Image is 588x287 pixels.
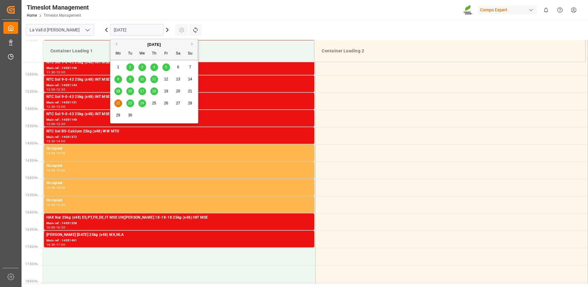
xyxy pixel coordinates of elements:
[46,128,312,135] div: NTC Sol BS-Calcium 25kg (x48) WW MTO
[46,243,55,246] div: 16:30
[191,42,195,46] button: Next Month
[25,245,38,249] span: 17:00 Hr
[55,169,56,172] div: -
[186,87,194,95] div: Choose Sunday, September 21st, 2025
[188,89,192,93] span: 21
[46,221,312,226] div: Main ref : 14051358
[150,50,158,58] div: Th
[46,152,55,155] div: 14:00
[176,89,180,93] span: 20
[150,99,158,107] div: Choose Thursday, September 25th, 2025
[56,226,65,229] div: 16:30
[55,123,56,125] div: -
[113,42,117,46] button: Previous Month
[117,65,119,69] span: 1
[164,89,168,93] span: 19
[174,75,182,83] div: Choose Saturday, September 13th, 2025
[56,186,65,189] div: 15:30
[174,50,182,58] div: Sa
[56,204,65,206] div: 16:00
[174,99,182,107] div: Choose Saturday, September 27th, 2025
[129,77,131,81] span: 9
[46,135,312,140] div: Main ref : 14051372
[138,50,146,58] div: We
[152,101,156,105] span: 25
[319,45,580,57] div: Container Loading 2
[55,105,56,108] div: -
[478,4,539,16] button: Compo Expert
[56,140,65,143] div: 14:00
[176,77,180,81] span: 13
[116,89,120,93] span: 15
[150,75,158,83] div: Choose Thursday, September 11th, 2025
[189,65,191,69] span: 7
[25,107,38,111] span: 13:00 Hr
[25,73,38,76] span: 12:00 Hr
[55,71,56,74] div: -
[56,105,65,108] div: 13:00
[138,63,146,71] div: Choose Wednesday, September 3rd, 2025
[56,169,65,172] div: 15:00
[126,63,134,71] div: Choose Tuesday, September 2nd, 2025
[116,101,120,105] span: 22
[150,63,158,71] div: Choose Thursday, September 4th, 2025
[553,3,567,17] button: Help Center
[116,113,120,117] span: 29
[174,87,182,95] div: Choose Saturday, September 20th, 2025
[141,65,143,69] span: 3
[112,61,196,121] div: month 2025-09
[56,71,65,74] div: 12:00
[55,88,56,91] div: -
[152,77,156,81] span: 11
[539,3,553,17] button: show 0 new notifications
[463,5,473,15] img: Screenshot%202023-09-29%20at%2010.02.21.png_1712312052.png
[25,193,38,197] span: 15:30 Hr
[27,3,89,12] div: Timeslot Management
[46,197,312,204] div: Occupied
[55,152,56,155] div: -
[46,100,312,105] div: Main ref : 14051151
[46,88,55,91] div: 12:00
[128,101,132,105] span: 23
[46,215,312,221] div: HAK Nar 25kg (x48) ES,PT,FR,DE,IT MSE UN;[PERSON_NAME] 18-18-18 25kg (x48) INT MSE
[46,204,55,206] div: 15:30
[110,24,164,36] input: DD.MM.YYYY
[46,140,55,143] div: 13:30
[46,226,55,229] div: 16:00
[25,211,38,214] span: 16:00 Hr
[162,50,170,58] div: Fr
[186,63,194,71] div: Choose Sunday, September 7th, 2025
[55,243,56,246] div: -
[48,45,309,57] div: Container Loading 1
[25,124,38,128] span: 13:30 Hr
[46,105,55,108] div: 12:30
[128,113,132,117] span: 30
[164,101,168,105] span: 26
[186,75,194,83] div: Choose Sunday, September 14th, 2025
[25,159,38,162] span: 14:30 Hr
[110,42,198,48] div: [DATE]
[46,59,312,66] div: NTC Sol 9-0-43 25kg (x48) INT MSE
[56,123,65,125] div: 13:30
[140,77,144,81] span: 10
[153,65,155,69] span: 4
[55,204,56,206] div: -
[114,50,122,58] div: Mo
[176,101,180,105] span: 27
[150,87,158,95] div: Choose Thursday, September 18th, 2025
[129,65,131,69] span: 2
[186,99,194,107] div: Choose Sunday, September 28th, 2025
[27,13,37,18] a: Home
[162,75,170,83] div: Choose Friday, September 12th, 2025
[55,140,56,143] div: -
[126,50,134,58] div: Tu
[162,99,170,107] div: Choose Friday, September 26th, 2025
[46,163,312,169] div: Occupied
[25,262,38,266] span: 17:30 Hr
[56,243,65,246] div: 17:00
[46,186,55,189] div: 15:00
[46,66,312,71] div: Main ref : 14051146
[46,232,312,238] div: [PERSON_NAME] [DATE] 25kg (x48) MX,NLA
[46,83,312,88] div: Main ref : 14051144
[165,65,167,69] span: 5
